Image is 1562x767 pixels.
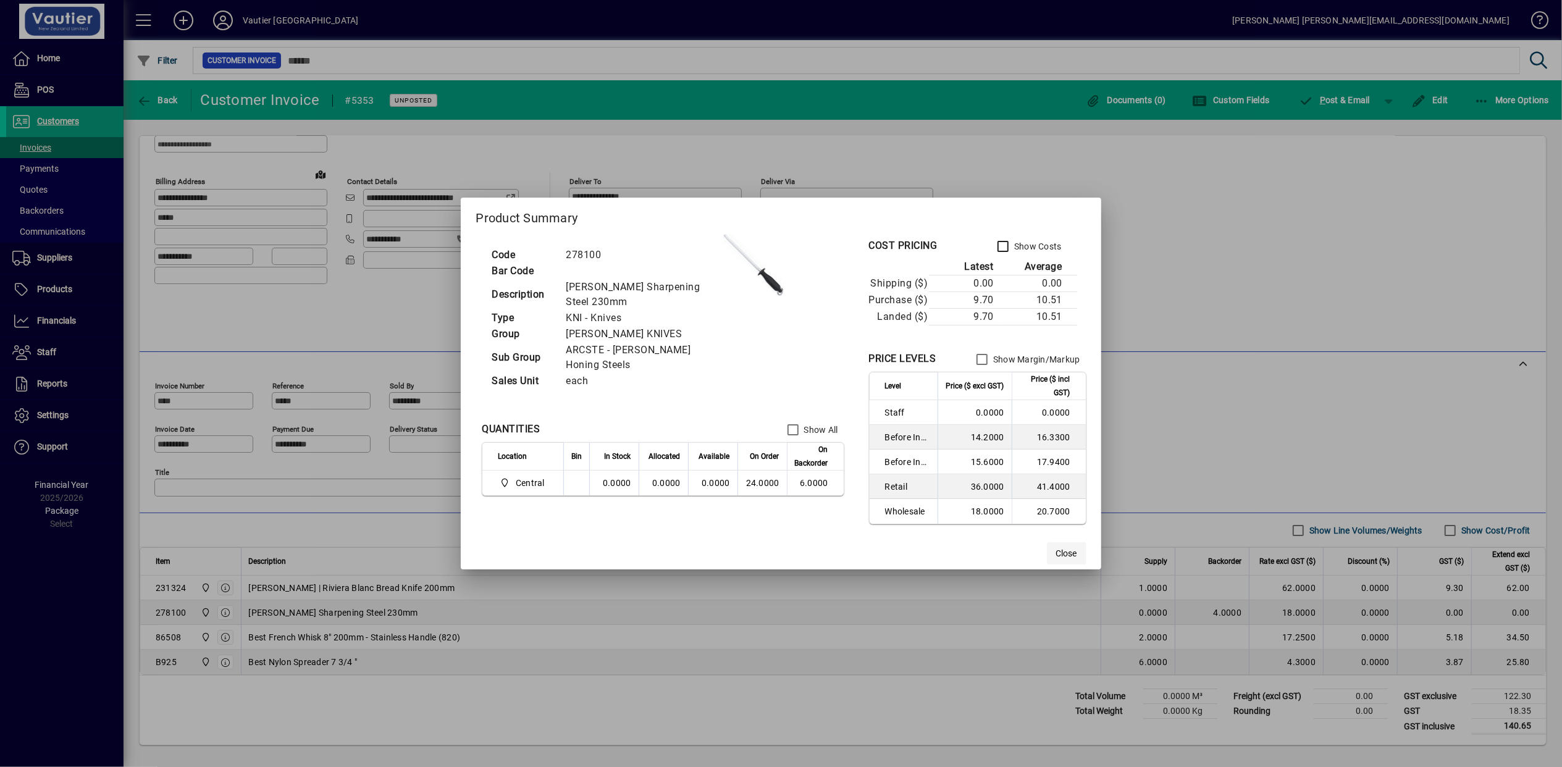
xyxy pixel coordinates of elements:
label: Show Margin/Markup [991,353,1080,366]
td: 0.0000 [938,400,1012,425]
td: 16.3300 [1012,425,1086,450]
td: KNI - Knives [560,310,723,326]
label: Show All [802,424,838,436]
td: 41.4000 [1012,474,1086,499]
span: On Order [750,450,779,463]
td: [PERSON_NAME] Sharpening Steel 230mm [560,279,723,310]
div: QUANTITIES [482,422,540,437]
td: 14.2000 [938,425,1012,450]
td: 17.9400 [1012,450,1086,474]
td: each [560,373,723,389]
span: Before Inc01-22 [885,456,930,468]
span: Price ($ excl GST) [946,379,1004,393]
td: Group [485,326,560,342]
img: contain [723,234,784,296]
h2: Product Summary [461,198,1101,233]
span: Before Increase [885,431,930,443]
td: 36.0000 [938,474,1012,499]
td: Purchase ($) [869,292,929,309]
span: Location [498,450,527,463]
label: Show Costs [1012,240,1062,253]
td: 0.00 [1003,275,1077,292]
td: 0.0000 [639,471,688,495]
div: PRICE LEVELS [869,351,936,366]
span: Central [516,477,545,489]
td: Code [485,247,560,263]
td: Sub Group [485,342,560,373]
span: Close [1056,547,1077,560]
span: Bin [571,450,582,463]
span: Staff [885,406,930,419]
td: 0.0000 [589,471,639,495]
td: 0.0000 [688,471,737,495]
td: Landed ($) [869,309,929,325]
button: Close [1047,542,1086,564]
td: Sales Unit [485,373,560,389]
span: Price ($ incl GST) [1020,372,1070,400]
td: 10.51 [1003,309,1077,325]
span: Retail [885,480,930,493]
td: Type [485,310,560,326]
td: Bar Code [485,263,560,279]
span: 24.0000 [746,478,779,488]
td: Description [485,279,560,310]
td: 9.70 [929,292,1003,309]
td: Shipping ($) [869,275,929,292]
td: ARCSTE - [PERSON_NAME] Honing Steels [560,342,723,373]
td: 20.7000 [1012,499,1086,524]
span: Level [885,379,902,393]
td: 6.0000 [787,471,844,495]
td: 0.0000 [1012,400,1086,425]
td: 278100 [560,247,723,263]
th: Average [1003,259,1077,275]
span: On Backorder [795,443,828,470]
span: Allocated [649,450,681,463]
span: Wholesale [885,505,930,518]
td: 0.00 [929,275,1003,292]
th: Latest [929,259,1003,275]
td: 10.51 [1003,292,1077,309]
td: 15.6000 [938,450,1012,474]
div: COST PRICING [869,238,938,253]
span: Central [498,476,549,490]
td: 9.70 [929,309,1003,325]
td: [PERSON_NAME] KNIVES [560,326,723,342]
td: 18.0000 [938,499,1012,524]
span: Available [699,450,730,463]
span: In Stock [605,450,631,463]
